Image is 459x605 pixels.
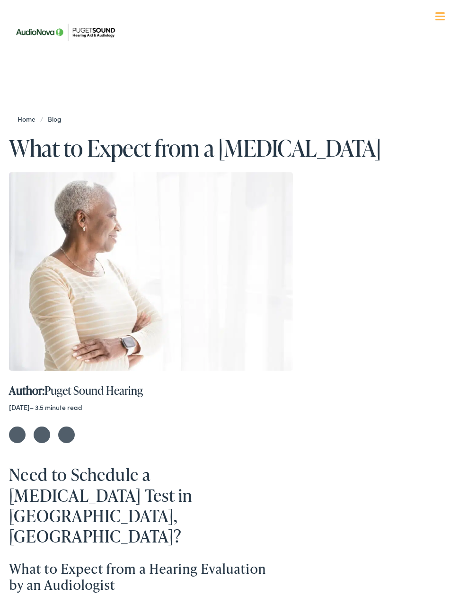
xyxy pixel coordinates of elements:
[9,464,274,546] h2: Need to Schedule a [MEDICAL_DATA] Test in [GEOGRAPHIC_DATA], [GEOGRAPHIC_DATA]?
[9,561,274,592] h3: What to Expect from a Hearing Evaluation by an Audiologist
[9,402,30,412] time: [DATE]
[9,403,450,411] div: – 3.5 minute read
[18,114,66,124] span: /
[9,172,293,371] img: what to expect from a hearing test in Seattle, WA
[9,135,450,160] h1: What to Expect from a [MEDICAL_DATA]
[16,38,450,67] a: What We Offer
[34,427,50,443] a: Share on Facebook
[43,114,66,124] a: Blog
[9,427,26,443] a: Share on Twitter
[58,427,75,443] a: Share on LinkedIn
[9,384,450,398] div: Puget Sound Hearing
[18,114,40,124] a: Home
[9,383,44,398] strong: Author:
